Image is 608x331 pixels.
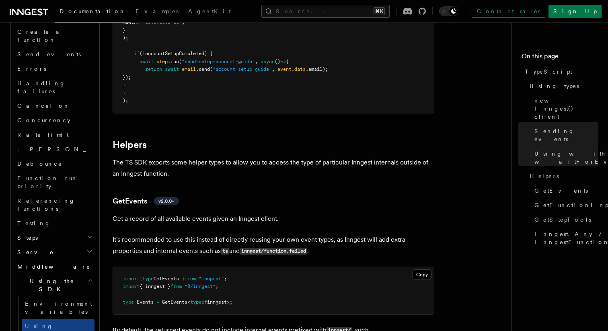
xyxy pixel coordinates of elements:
[280,59,286,64] span: =>
[522,64,598,79] a: TypeScript
[131,2,183,22] a: Examples
[14,127,94,142] a: Rate limit
[14,245,94,259] button: Serve
[123,90,125,96] span: }
[113,234,434,257] p: It's recommended to use this instead of directly reusing your own event types, as Inngest will ad...
[207,299,232,305] span: inngest>;
[156,59,168,64] span: step
[14,47,94,62] a: Send events
[140,284,170,289] span: { inngest }
[17,175,78,189] span: Function run priority
[17,103,70,109] span: Cancel on
[14,76,94,99] a: Handling failures
[185,276,196,282] span: from
[183,2,236,22] a: AgentKit
[534,127,598,143] span: Sending events
[530,172,559,180] span: Helpers
[531,146,598,169] a: Using with waitForEvent
[17,80,66,95] span: Handling failures
[123,299,134,305] span: type
[145,66,162,72] span: return
[14,248,54,256] span: Serve
[14,62,94,76] a: Errors
[165,66,179,72] span: await
[272,66,275,72] span: ,
[548,5,602,18] a: Sign Up
[275,59,280,64] span: ()
[294,66,306,72] span: data
[25,300,92,315] span: Environment variables
[17,117,70,123] span: Concurrency
[224,276,227,282] span: ;
[14,274,94,296] button: Using the SDK
[221,248,229,255] code: ts
[213,66,272,72] span: "account_setup_guide"
[17,132,69,138] span: Rate limit
[534,187,588,195] span: GetEvents
[522,51,598,64] h4: On this page
[261,59,275,64] span: async
[134,51,140,56] span: if
[154,276,185,282] span: GetEvents }
[185,284,216,289] span: "@/inngest"
[158,198,174,204] span: v2.0.0+
[140,51,142,56] span: (
[182,66,196,72] span: email
[531,198,598,212] a: GetFunctionInput
[531,93,598,124] a: new Inngest() client
[140,276,142,282] span: {
[413,269,431,280] button: Copy
[196,66,210,72] span: .send
[261,5,390,18] button: Search...⌘K
[526,169,598,183] a: Helpers
[240,248,307,255] code: inngest/function.failed
[534,97,598,121] span: new Inngest() client
[14,230,94,245] button: Steps
[292,66,294,72] span: .
[14,99,94,113] a: Cancel on
[17,220,51,226] span: Testing
[14,277,87,293] span: Using the SDK
[439,6,458,16] button: Toggle dark mode
[531,183,598,198] a: GetEvents
[168,59,179,64] span: .run
[145,51,213,56] span: accountSetupCompleted) {
[14,113,94,127] a: Concurrency
[162,299,187,305] span: GetEvents
[123,82,125,88] span: }
[123,276,140,282] span: import
[286,59,289,64] span: {
[60,8,126,14] span: Documentation
[123,98,128,103] span: );
[374,7,385,15] kbd: ⌘K
[123,74,131,80] span: });
[17,197,75,212] span: Referencing functions
[179,59,182,64] span: (
[17,51,81,58] span: Send events
[142,276,154,282] span: type
[17,29,65,43] span: Create a function
[530,82,579,90] span: Using types
[531,227,598,249] a: Inngest.Any / InngestFunction.Any
[113,139,147,150] a: Helpers
[188,8,231,14] span: AgentKit
[156,299,159,305] span: =
[113,195,179,207] a: GetEventsv2.0.0+
[534,216,591,224] span: GetStepTools
[55,2,131,23] a: Documentation
[531,124,598,146] a: Sending events
[17,66,46,72] span: Errors
[140,59,154,64] span: await
[14,193,94,216] a: Referencing functions
[182,59,255,64] span: "send-setup-account-guide"
[14,216,94,230] a: Testing
[525,68,572,76] span: TypeScript
[22,296,94,319] a: Environment variables
[306,66,328,72] span: .email);
[14,25,94,47] a: Create a function
[137,299,154,305] span: Events
[113,213,434,224] p: Get a record of all available events given an Inngest client.
[187,299,190,305] span: <
[526,79,598,93] a: Using types
[136,8,179,14] span: Examples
